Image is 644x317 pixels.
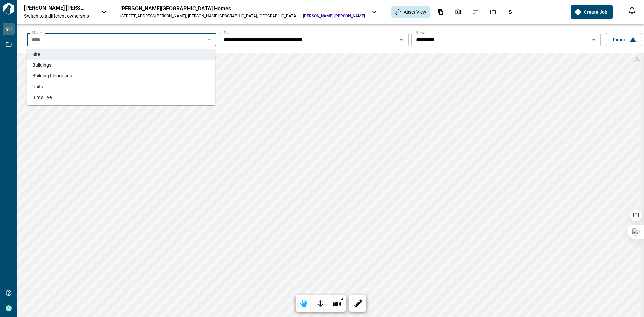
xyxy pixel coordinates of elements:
[571,5,613,19] button: Create Job
[503,6,518,18] div: Budgets
[613,36,627,43] span: Export
[584,9,607,15] span: Create Job
[404,9,426,15] span: Asset View
[451,6,465,18] div: Photos
[303,13,365,19] span: [PERSON_NAME] [PERSON_NAME]
[391,6,430,18] div: Asset View
[521,6,535,18] div: Takeoff Center
[24,13,95,19] span: Switch to a different ownership
[606,33,642,46] button: Export
[32,83,43,90] span: Units
[24,5,85,11] p: [PERSON_NAME] [PERSON_NAME]
[120,5,365,12] div: [PERSON_NAME][GEOGRAPHIC_DATA] Homes
[589,35,598,44] button: Open
[32,94,52,101] span: Bird's Eye
[32,62,51,68] span: Buildings
[627,5,637,16] button: Open notification feed
[397,35,406,44] button: Open
[469,6,483,18] div: Issues & Info
[434,6,448,18] div: Documents
[32,30,43,36] label: Model
[32,51,40,58] span: Site
[416,30,425,36] label: View
[32,72,72,79] span: Building Floorplans
[120,13,297,19] div: [STREET_ADDRESS][PERSON_NAME] , [PERSON_NAME][GEOGRAPHIC_DATA] , [GEOGRAPHIC_DATA]
[224,30,230,36] label: Site
[486,6,500,18] div: Jobs
[205,35,214,44] button: Close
